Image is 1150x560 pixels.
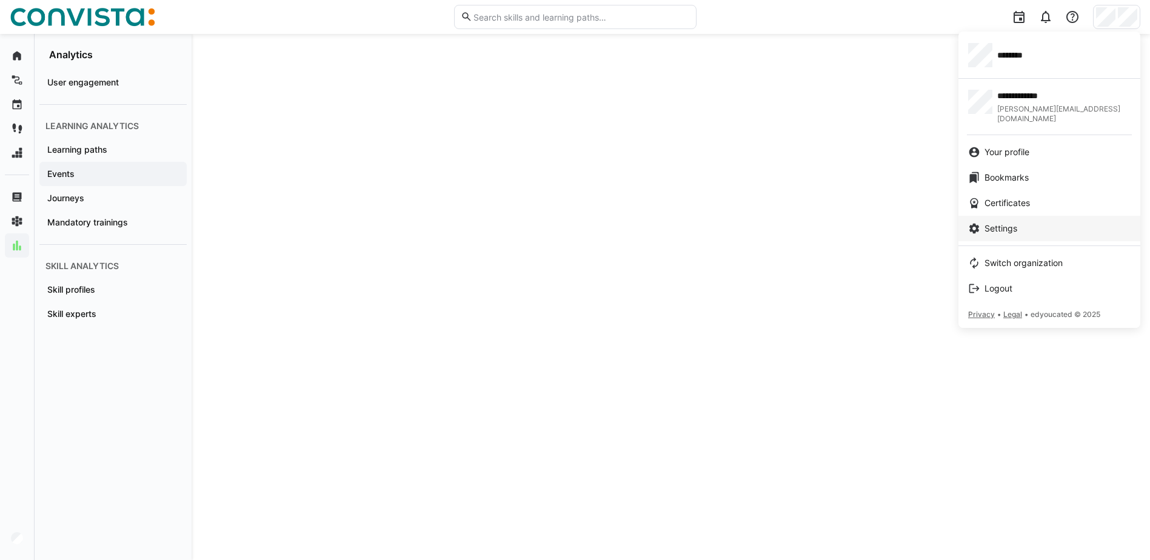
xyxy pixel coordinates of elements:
[1031,310,1100,319] span: edyoucated © 2025
[997,104,1131,124] span: [PERSON_NAME][EMAIL_ADDRESS][DOMAIN_NAME]
[1003,310,1022,319] span: Legal
[1025,310,1028,319] span: •
[985,146,1029,158] span: Your profile
[968,310,995,319] span: Privacy
[985,282,1012,295] span: Logout
[985,222,1017,235] span: Settings
[985,257,1063,269] span: Switch organization
[985,172,1029,184] span: Bookmarks
[985,197,1030,209] span: Certificates
[997,310,1001,319] span: •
